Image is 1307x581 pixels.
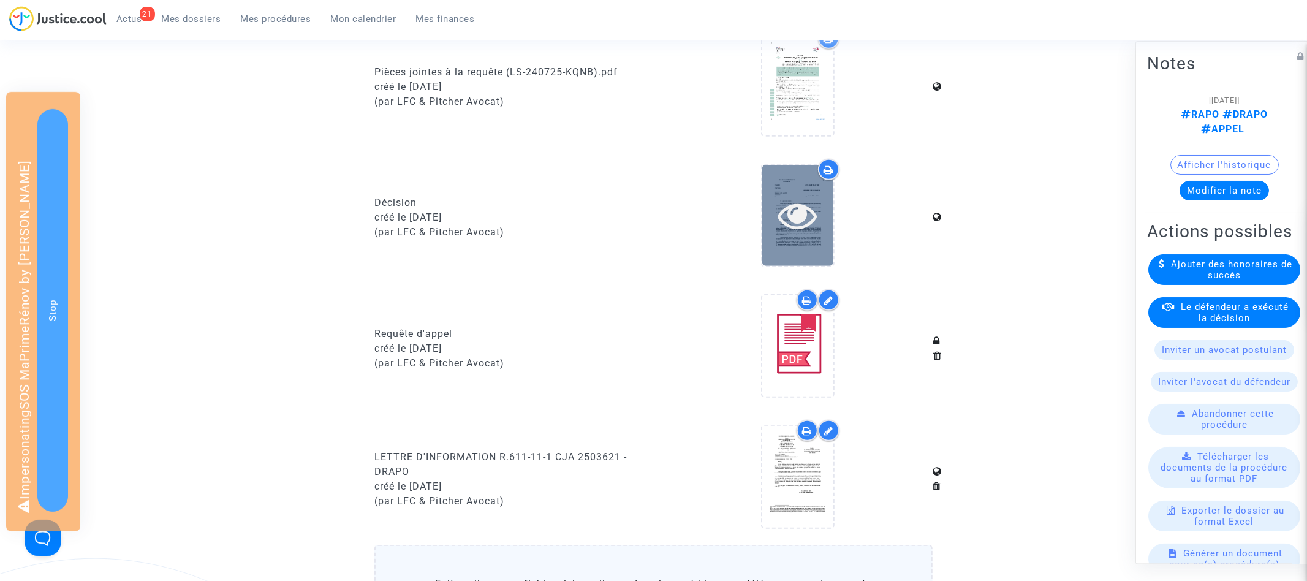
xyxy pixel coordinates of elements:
[1182,505,1285,527] span: Exporter le dossier au format Excel
[1219,108,1268,120] span: DRAPO
[1158,376,1290,387] span: Inviter l'avocat du défendeur
[140,7,155,21] div: 21
[374,80,645,94] div: créé le [DATE]
[374,479,645,494] div: créé le [DATE]
[374,494,645,509] div: (par LFC & Pitcher Avocat)
[1161,451,1288,484] span: Télécharger les documents de la procédure au format PDF
[37,109,68,512] button: Stop
[9,6,107,31] img: jc-logo.svg
[374,327,645,341] div: Requête d'appel
[374,94,645,109] div: (par LFC & Pitcher Avocat)
[331,13,396,25] span: Mon calendrier
[1192,408,1275,430] span: Abandonner cette procédure
[1201,123,1244,135] span: APPEL
[1181,108,1219,120] span: RAPO
[1172,259,1293,281] span: Ajouter des honoraires de succès
[241,13,311,25] span: Mes procédures
[416,13,475,25] span: Mes finances
[152,10,231,28] a: Mes dossiers
[374,225,645,240] div: (par LFC & Pitcher Avocat)
[6,92,80,531] div: Impersonating
[374,450,645,479] div: LETTRE D'INFORMATION R.611-11-1 CJA 2503621 - DRAPO
[1181,302,1289,324] span: Le défendeur a exécuté la décision
[107,10,152,28] a: 21Actus
[231,10,321,28] a: Mes procédures
[374,341,645,356] div: créé le [DATE]
[374,65,645,80] div: Pièces jointes à la requête (LS-240725-KQNB).pdf
[374,196,645,210] div: Décision
[1209,96,1240,105] span: [[DATE]]
[406,10,485,28] a: Mes finances
[1180,181,1269,200] button: Modifier la note
[25,520,61,556] iframe: Help Scout Beacon - Open
[1170,155,1279,175] button: Afficher l'historique
[374,356,645,371] div: (par LFC & Pitcher Avocat)
[47,300,58,321] span: Stop
[1169,548,1283,570] span: Générer un document pour ce(s) procédure(s)
[1147,53,1301,74] h2: Notes
[116,13,142,25] span: Actus
[321,10,406,28] a: Mon calendrier
[374,210,645,225] div: créé le [DATE]
[162,13,221,25] span: Mes dossiers
[1147,221,1301,242] h2: Actions possibles
[1162,344,1287,355] span: Inviter un avocat postulant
